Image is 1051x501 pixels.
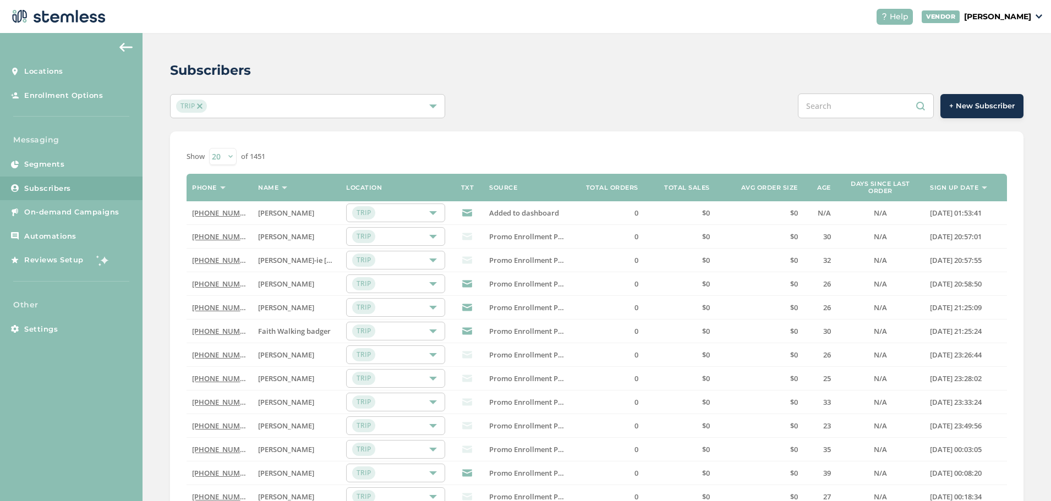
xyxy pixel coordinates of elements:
label: N/A [842,279,919,289]
label: Total orders [586,184,638,191]
span: $0 [790,255,798,265]
label: $0 [649,350,710,360]
label: $0 [721,232,798,241]
span: 35 [823,444,831,454]
label: 26 [809,303,831,312]
span: $0 [790,397,798,407]
label: N/A [842,208,919,218]
label: Promo Enrollment Page [489,327,566,336]
span: 0 [634,279,638,289]
label: N/A [842,350,919,360]
label: 30 [809,327,831,336]
span: Locations [24,66,63,77]
span: Promo Enrollment Page [489,232,570,241]
label: N/A [842,256,919,265]
label: 2025-04-03 20:57:55 [930,256,1001,265]
span: Subscribers [24,183,71,194]
span: 26 [823,350,831,360]
span: 0 [634,350,638,360]
span: [PERSON_NAME] [258,373,314,383]
span: TRIP [352,230,375,243]
img: logo-dark-0685b13c.svg [9,5,106,27]
label: 2025-04-03 20:57:01 [930,232,1001,241]
span: 26 [823,279,831,289]
span: $0 [702,232,710,241]
span: [DATE] 00:08:20 [930,468,982,478]
span: + New Subscriber [949,101,1015,112]
label: Kevin Jimenez jimenez [258,398,335,407]
label: $0 [649,421,710,431]
span: N/A [874,444,887,454]
img: icon-help-white-03924b79.svg [881,13,888,20]
label: $0 [721,327,798,336]
a: [PHONE_NUMBER] [192,232,255,241]
span: [PERSON_NAME] [258,397,314,407]
label: 0 [578,374,638,383]
label: N/A [842,303,919,312]
label: 2025-04-03 23:33:24 [930,398,1001,407]
a: [PHONE_NUMBER] [192,302,255,312]
label: (602) 657-2731 [192,303,247,312]
label: (623) 258-1178 [192,350,247,360]
span: $0 [790,373,798,383]
span: Promo Enrollment Page [489,397,570,407]
label: 0 [578,303,638,312]
label: 0 [578,398,638,407]
label: (602) 471-8325 [192,469,247,478]
span: Reviews Setup [24,255,84,266]
label: of 1451 [241,151,265,162]
img: icon-sort-1e1d7615.svg [282,186,287,189]
span: 0 [634,373,638,383]
label: 0 [578,232,638,241]
label: Age [817,184,831,191]
label: (503) 332-4545 [192,208,247,218]
label: Alvin Hall [258,350,335,360]
span: 23 [823,421,831,431]
span: TRIP [352,254,375,267]
span: N/A [874,302,887,312]
span: $0 [702,444,710,454]
h2: Subscribers [170,60,251,80]
label: Sign up date [930,184,978,191]
label: Name [258,184,278,191]
label: $0 [649,303,710,312]
span: 0 [634,444,638,454]
span: Segments [24,159,64,170]
span: 0 [634,255,638,265]
label: 2025-04-03 21:25:09 [930,303,1001,312]
span: $0 [790,302,798,312]
label: (323) 243-5165 [192,398,247,407]
span: Promo Enrollment Page [489,468,570,478]
a: [PHONE_NUMBER] [192,279,255,289]
label: $0 [721,445,798,454]
span: 30 [823,326,831,336]
a: [PHONE_NUMBER] [192,208,255,218]
label: N/A [842,374,919,383]
span: $0 [702,302,710,312]
span: [PERSON_NAME] [258,208,314,218]
label: $0 [721,469,798,478]
span: Promo Enrollment Page [489,302,570,312]
span: [DATE] 23:26:44 [930,350,982,360]
label: Moll-ie Robles [258,256,335,265]
span: 39 [823,468,831,478]
label: (480) 773-1807 [192,279,247,289]
label: 2025-04-03 23:26:44 [930,350,1001,360]
label: $0 [649,374,710,383]
span: [PERSON_NAME] [258,444,314,454]
label: 23 [809,421,831,431]
label: Promo Enrollment Page [489,374,566,383]
span: 26 [823,302,831,312]
label: 0 [578,421,638,431]
label: $0 [649,279,710,289]
span: $0 [702,373,710,383]
label: $0 [721,256,798,265]
span: [PERSON_NAME] [258,350,314,360]
label: $0 [721,208,798,218]
span: [DATE] 20:58:50 [930,279,982,289]
span: $0 [702,397,710,407]
span: [DATE] 23:33:24 [930,397,982,407]
label: Paola Mejia [258,279,335,289]
label: 0 [578,350,638,360]
label: 26 [809,350,831,360]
